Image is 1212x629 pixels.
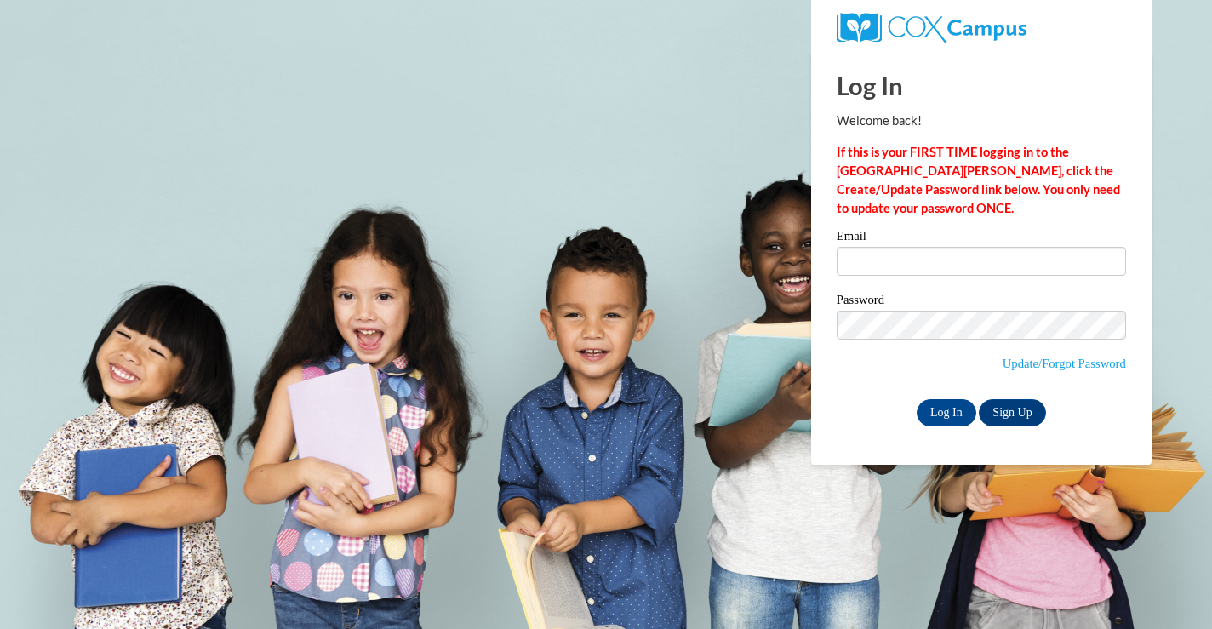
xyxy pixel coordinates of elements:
a: Sign Up [979,399,1045,426]
img: COX Campus [837,13,1026,43]
strong: If this is your FIRST TIME logging in to the [GEOGRAPHIC_DATA][PERSON_NAME], click the Create/Upd... [837,145,1120,215]
h1: Log In [837,68,1126,103]
label: Email [837,230,1126,247]
label: Password [837,294,1126,311]
a: Update/Forgot Password [1003,357,1126,370]
input: Log In [917,399,976,426]
p: Welcome back! [837,112,1126,130]
a: COX Campus [837,20,1026,34]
